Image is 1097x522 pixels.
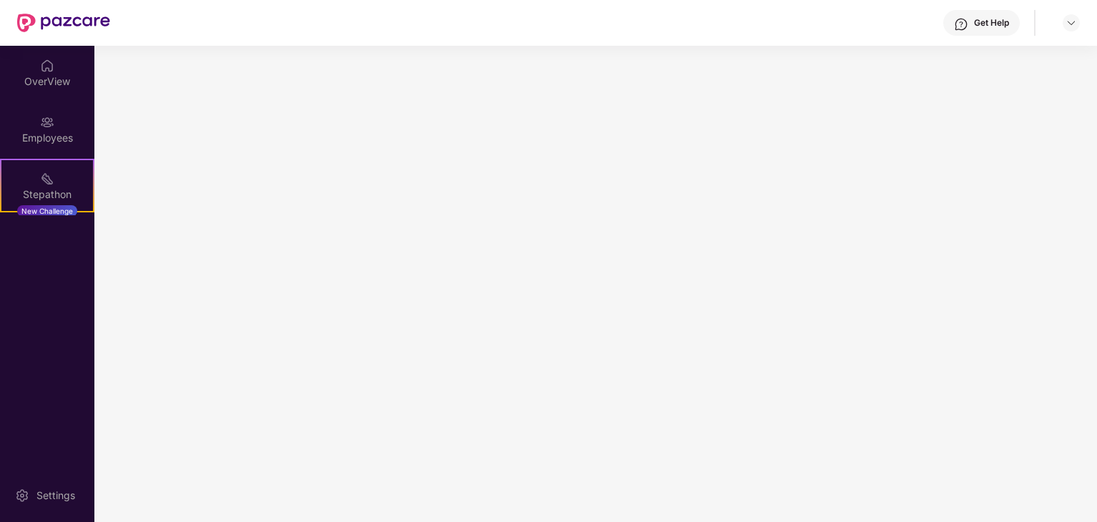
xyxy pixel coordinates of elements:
img: svg+xml;base64,PHN2ZyBpZD0iRW1wbG95ZWVzIiB4bWxucz0iaHR0cDovL3d3dy53My5vcmcvMjAwMC9zdmciIHdpZHRoPS... [40,115,54,129]
div: Settings [32,488,79,503]
img: svg+xml;base64,PHN2ZyB4bWxucz0iaHR0cDovL3d3dy53My5vcmcvMjAwMC9zdmciIHdpZHRoPSIyMSIgaGVpZ2h0PSIyMC... [40,172,54,186]
img: svg+xml;base64,PHN2ZyBpZD0iSGVscC0zMngzMiIgeG1sbnM9Imh0dHA6Ly93d3cudzMub3JnLzIwMDAvc3ZnIiB3aWR0aD... [954,17,968,31]
img: svg+xml;base64,PHN2ZyBpZD0iRHJvcGRvd24tMzJ4MzIiIHhtbG5zPSJodHRwOi8vd3d3LnczLm9yZy8yMDAwL3N2ZyIgd2... [1066,17,1077,29]
img: svg+xml;base64,PHN2ZyBpZD0iU2V0dGluZy0yMHgyMCIgeG1sbnM9Imh0dHA6Ly93d3cudzMub3JnLzIwMDAvc3ZnIiB3aW... [15,488,29,503]
img: svg+xml;base64,PHN2ZyBpZD0iSG9tZSIgeG1sbnM9Imh0dHA6Ly93d3cudzMub3JnLzIwMDAvc3ZnIiB3aWR0aD0iMjAiIG... [40,59,54,73]
div: Stepathon [1,187,93,202]
div: Get Help [974,17,1009,29]
div: New Challenge [17,205,77,217]
img: New Pazcare Logo [17,14,110,32]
